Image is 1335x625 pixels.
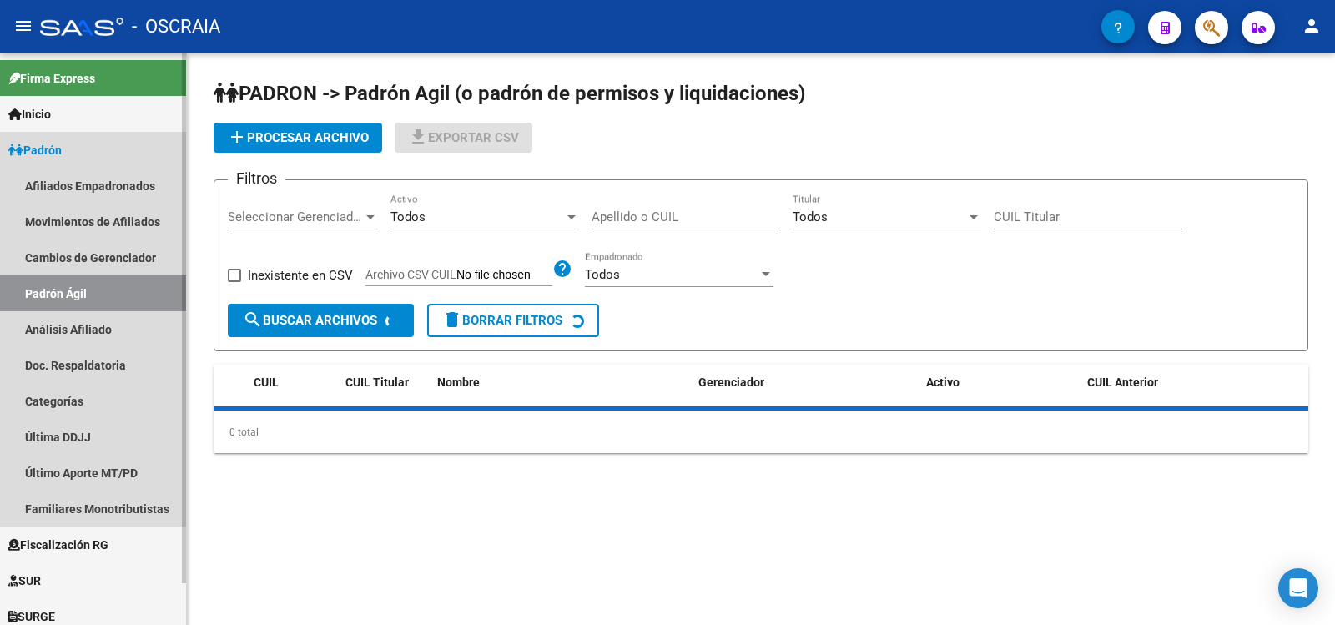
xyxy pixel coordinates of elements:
span: Exportar CSV [408,130,519,145]
span: Inexistente en CSV [248,265,353,285]
span: Todos [390,209,426,224]
span: PADRON -> Padrón Agil (o padrón de permisos y liquidaciones) [214,82,805,105]
span: Gerenciador [698,376,764,389]
span: Padrón [8,141,62,159]
span: CUIL [254,376,279,389]
datatable-header-cell: Gerenciador [692,365,919,401]
mat-icon: menu [13,16,33,36]
span: Nombre [437,376,480,389]
mat-icon: add [227,127,247,147]
span: Inicio [8,105,51,123]
div: Open Intercom Messenger [1278,568,1318,608]
button: Borrar Filtros [427,304,599,337]
span: Seleccionar Gerenciador [228,209,363,224]
mat-icon: person [1302,16,1322,36]
span: Activo [926,376,960,389]
span: Fiscalización RG [8,536,108,554]
span: SUR [8,572,41,590]
span: - OSCRAIA [132,8,220,45]
h3: Filtros [228,167,285,190]
mat-icon: delete [442,310,462,330]
datatable-header-cell: CUIL Anterior [1081,365,1308,401]
datatable-header-cell: Activo [919,365,1081,401]
button: Buscar Archivos [228,304,414,337]
span: Buscar Archivos [243,313,377,328]
span: Todos [585,267,620,282]
button: Exportar CSV [395,123,532,153]
span: Borrar Filtros [442,313,562,328]
datatable-header-cell: CUIL Titular [339,365,431,401]
span: Todos [793,209,828,224]
mat-icon: search [243,310,263,330]
mat-icon: file_download [408,127,428,147]
span: Firma Express [8,69,95,88]
datatable-header-cell: CUIL [247,365,339,401]
span: CUIL Titular [345,376,409,389]
datatable-header-cell: Nombre [431,365,692,401]
button: Procesar archivo [214,123,382,153]
div: 0 total [214,411,1308,453]
mat-icon: help [552,259,572,279]
span: Archivo CSV CUIL [365,268,456,281]
span: Procesar archivo [227,130,369,145]
span: CUIL Anterior [1087,376,1158,389]
input: Archivo CSV CUIL [456,268,552,283]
